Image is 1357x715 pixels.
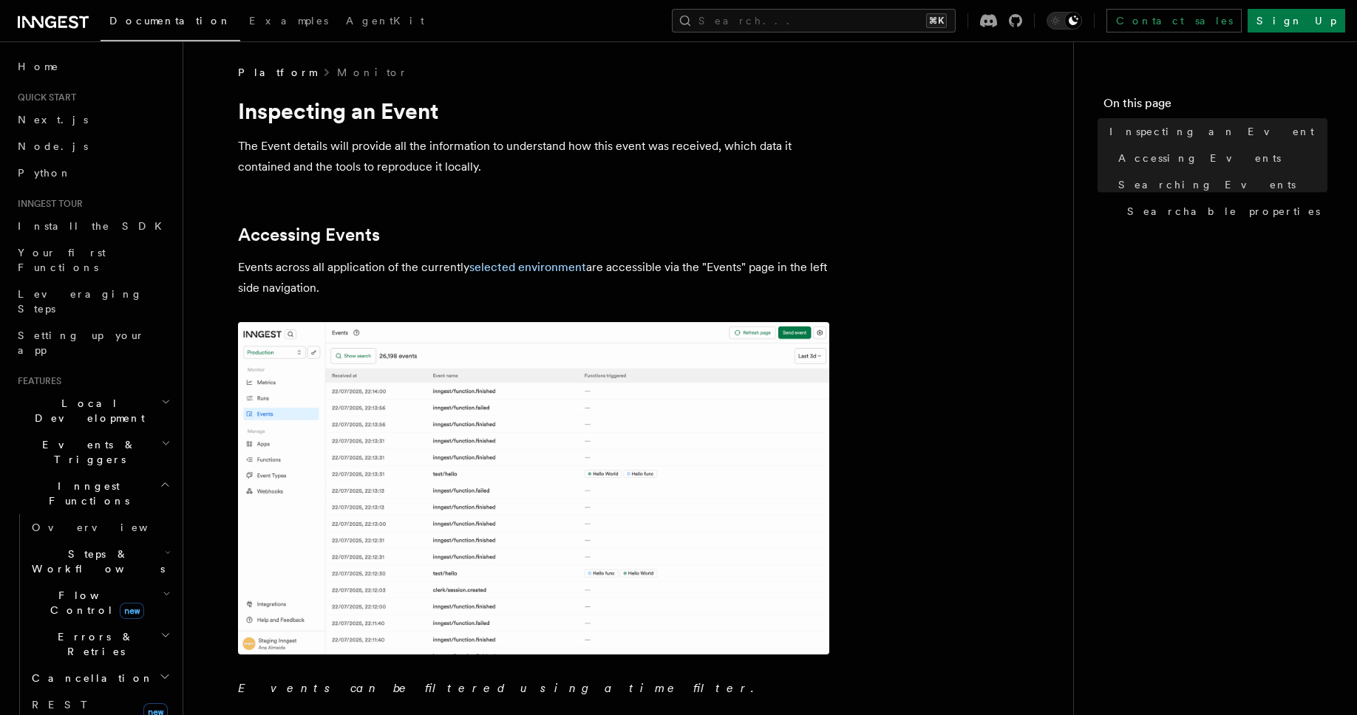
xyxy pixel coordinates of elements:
[26,514,174,541] a: Overview
[1109,124,1314,139] span: Inspecting an Event
[1103,95,1327,118] h4: On this page
[1112,145,1327,171] a: Accessing Events
[12,473,174,514] button: Inngest Functions
[12,396,161,425] span: Local Development
[1103,118,1327,145] a: Inspecting an Event
[238,257,829,298] p: Events across all application of the currently are accessible via the "Events" page in the left s...
[26,623,174,665] button: Errors & Retries
[12,431,174,473] button: Events & Triggers
[12,92,76,103] span: Quick start
[26,629,160,659] span: Errors & Retries
[12,281,174,322] a: Leveraging Steps
[1118,177,1296,192] span: Searching Events
[1121,198,1327,225] a: Searchable properties
[12,390,174,431] button: Local Development
[12,160,174,186] a: Python
[12,106,174,133] a: Next.js
[18,140,88,152] span: Node.js
[249,15,328,27] span: Examples
[32,521,184,533] span: Overview
[1112,171,1327,198] a: Searching Events
[1118,151,1281,165] span: Accessing Events
[12,479,160,508] span: Inngest Functions
[12,239,174,281] a: Your first Functions
[120,603,144,619] span: new
[238,97,829,124] h1: Inspecting an Event
[238,322,829,654] img: The Events list features the last events received.
[926,13,947,28] kbd: ⌘K
[26,671,154,685] span: Cancellation
[672,9,956,32] button: Search...⌘K
[238,65,316,80] span: Platform
[18,220,171,232] span: Install the SDK
[18,59,59,74] span: Home
[18,288,143,315] span: Leveraging Steps
[12,198,83,210] span: Inngest tour
[12,133,174,160] a: Node.js
[337,4,433,40] a: AgentKit
[109,15,231,27] span: Documentation
[18,167,72,179] span: Python
[337,65,407,80] a: Monitor
[240,4,337,40] a: Examples
[12,375,61,387] span: Features
[238,225,380,245] a: Accessing Events
[18,114,88,126] span: Next.js
[12,53,174,80] a: Home
[26,541,174,582] button: Steps & Workflows
[101,4,240,41] a: Documentation
[26,582,174,623] button: Flow Controlnew
[1047,12,1082,30] button: Toggle dark mode
[18,329,145,356] span: Setting up your app
[12,437,161,467] span: Events & Triggers
[238,681,769,695] em: Events can be filtered using a time filter.
[12,322,174,363] a: Setting up your app
[346,15,424,27] span: AgentKit
[1106,9,1242,32] a: Contact sales
[238,136,829,177] p: The Event details will provide all the information to understand how this event was received, whi...
[1127,204,1320,219] span: Searchable properties
[12,213,174,239] a: Install the SDK
[469,260,586,274] a: selected environment
[26,665,174,691] button: Cancellation
[1248,9,1345,32] a: Sign Up
[26,588,163,617] span: Flow Control
[18,247,106,273] span: Your first Functions
[26,547,165,576] span: Steps & Workflows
